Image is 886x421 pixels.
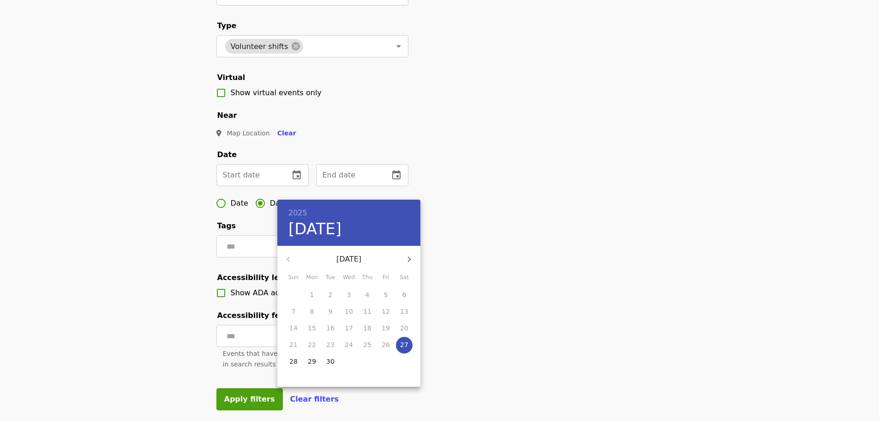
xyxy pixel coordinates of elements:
[322,354,339,370] button: 30
[400,340,408,349] p: 27
[299,254,398,265] p: [DATE]
[326,357,335,366] p: 30
[285,354,302,370] button: 28
[288,220,341,239] button: [DATE]
[285,273,302,282] span: Sun
[304,273,320,282] span: Mon
[304,354,320,370] button: 29
[289,357,298,366] p: 28
[341,273,357,282] span: Wed
[396,273,413,282] span: Sat
[288,207,307,220] button: 2025
[377,273,394,282] span: Fri
[359,273,376,282] span: Thu
[308,357,316,366] p: 29
[322,273,339,282] span: Tue
[396,337,413,354] button: 27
